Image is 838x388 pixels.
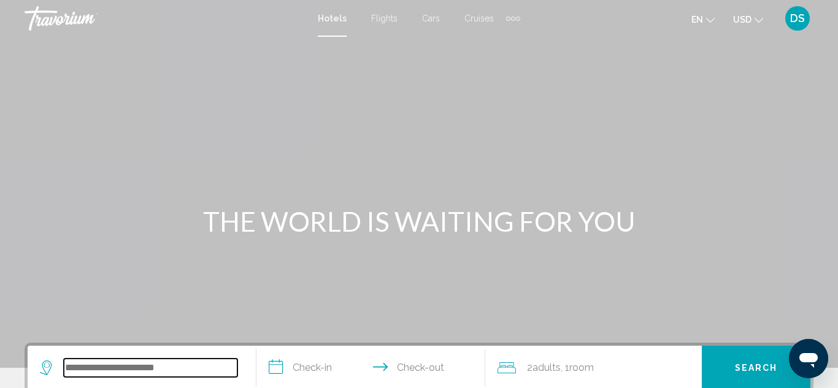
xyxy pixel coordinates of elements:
[532,362,561,373] span: Adults
[789,339,828,378] iframe: Button to launch messaging window
[464,13,494,23] a: Cruises
[25,6,306,31] a: Travorium
[318,13,347,23] a: Hotels
[569,362,594,373] span: Room
[691,15,703,25] span: en
[506,9,520,28] button: Extra navigation items
[735,363,778,373] span: Search
[189,205,649,237] h1: THE WORLD IS WAITING FOR YOU
[527,359,561,376] span: 2
[782,6,813,31] button: User Menu
[733,15,752,25] span: USD
[371,13,398,23] a: Flights
[790,12,805,25] span: DS
[422,13,440,23] a: Cars
[691,10,715,28] button: Change language
[733,10,763,28] button: Change currency
[561,359,594,376] span: , 1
